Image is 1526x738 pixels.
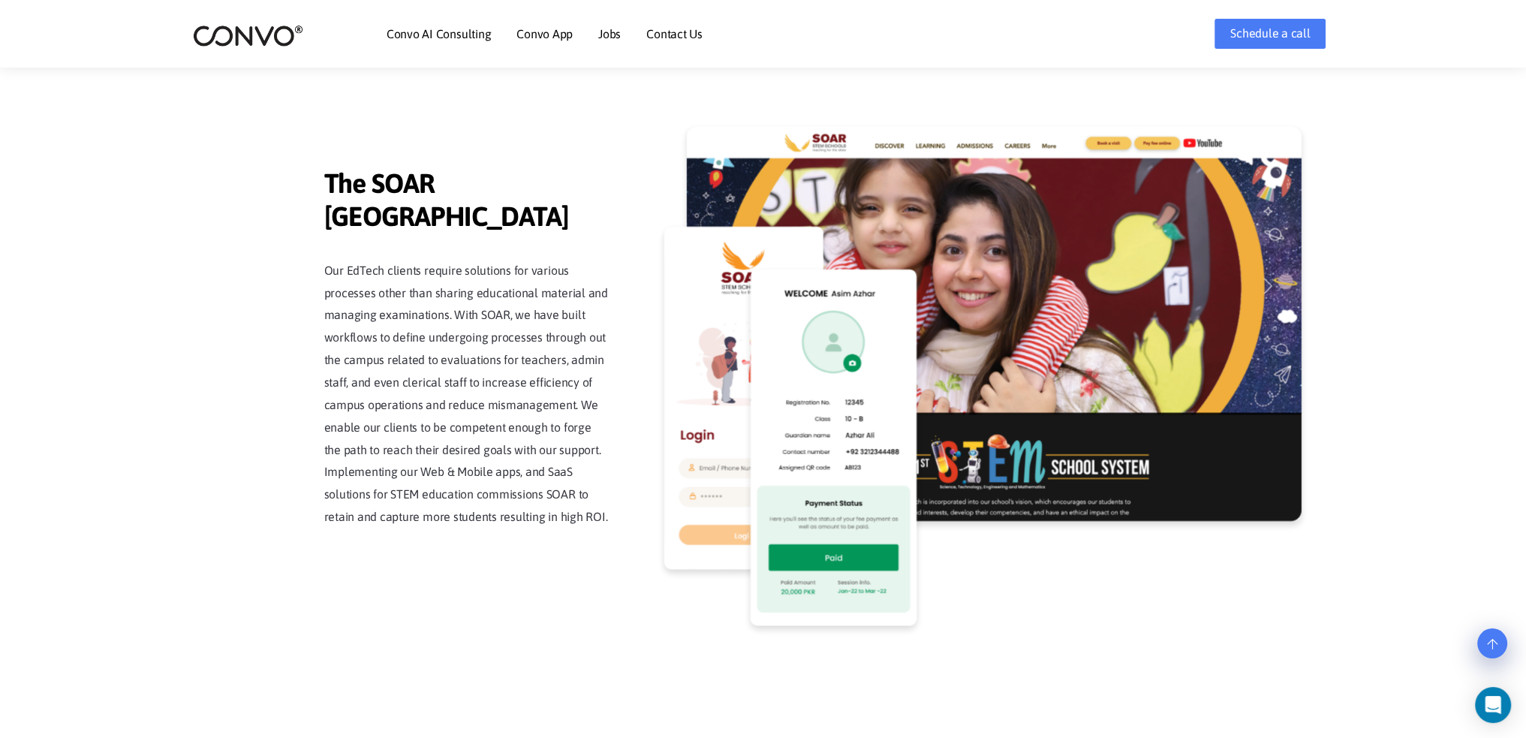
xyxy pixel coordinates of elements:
img: logo_2.png [193,24,303,47]
a: Jobs [598,28,621,40]
span: The SOAR [GEOGRAPHIC_DATA] [324,167,609,236]
a: Schedule a call [1214,19,1326,49]
a: Convo App [516,28,573,40]
a: Contact Us [646,28,703,40]
p: Our EdTech clients require solutions for various processes other than sharing educational materia... [324,259,609,528]
a: Convo AI Consulting [387,28,491,40]
div: Open Intercom Messenger [1475,687,1511,723]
